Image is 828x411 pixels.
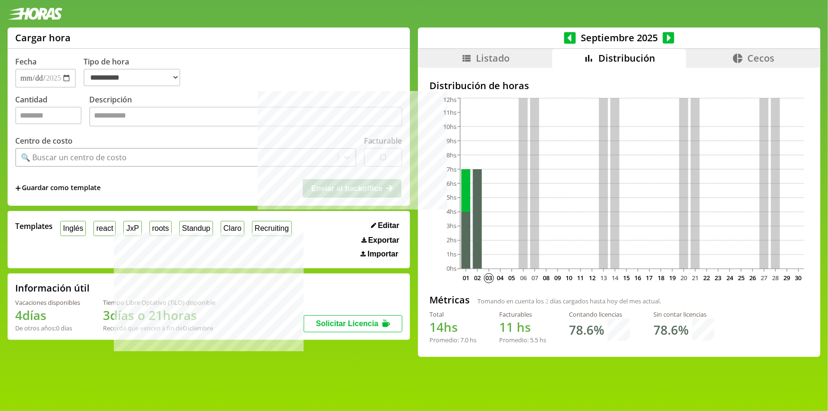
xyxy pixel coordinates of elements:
[179,221,213,236] button: Standup
[15,94,89,129] label: Cantidad
[429,310,476,319] div: Total
[368,221,402,230] button: Editar
[499,319,513,336] span: 11
[566,274,573,282] text: 10
[429,336,476,344] div: Promedio: hs
[486,274,493,282] text: 03
[598,52,655,64] span: Distribución
[429,319,476,336] h1: hs
[447,137,456,145] tspan: 9hs
[669,274,676,282] text: 19
[15,324,80,332] div: De otros años: 0 días
[476,52,510,64] span: Listado
[368,236,400,245] span: Exportar
[658,274,664,282] text: 18
[576,31,663,44] span: Septiembre 2025
[183,324,213,332] b: Diciembre
[123,221,141,236] button: JxP
[569,310,631,319] div: Contando licencias
[463,274,469,282] text: 01
[429,319,444,336] span: 14
[60,221,86,236] button: Inglés
[103,324,215,332] div: Recordá que vencen a fin de
[499,319,546,336] h1: hs
[589,274,595,282] text: 12
[497,274,504,282] text: 04
[447,222,456,230] tspan: 3hs
[84,56,188,88] label: Tipo de hora
[447,193,456,202] tspan: 5hs
[15,31,71,44] h1: Cargar hora
[761,274,768,282] text: 27
[530,336,538,344] span: 5.5
[378,221,399,230] span: Editar
[612,274,619,282] text: 14
[15,56,37,67] label: Fecha
[252,221,292,236] button: Recruiting
[600,274,607,282] text: 13
[89,94,402,129] label: Descripción
[443,95,456,104] tspan: 12hs
[460,336,468,344] span: 7.0
[15,136,73,146] label: Centro de costo
[569,321,604,338] h1: 78.6 %
[447,179,456,188] tspan: 6hs
[447,208,456,216] tspan: 4hs
[646,274,653,282] text: 17
[704,274,710,282] text: 22
[149,221,172,236] button: roots
[93,221,116,236] button: react
[477,297,661,305] span: Tomando en cuenta los días cargados hasta hoy del mes actual.
[750,274,756,282] text: 26
[447,265,456,273] tspan: 0hs
[304,315,402,332] button: Solicitar Licencia
[499,310,546,319] div: Facturables
[520,274,527,282] text: 06
[653,310,715,319] div: Sin contar licencias
[509,274,515,282] text: 05
[368,250,399,258] span: Importar
[715,274,722,282] text: 23
[15,282,90,294] h2: Información útil
[623,274,630,282] text: 15
[316,320,379,328] span: Solicitar Licencia
[15,183,101,193] span: +Guardar como template
[577,274,584,282] text: 11
[8,8,63,20] img: logotipo
[15,307,80,324] h1: 4 días
[447,236,456,245] tspan: 2hs
[738,274,744,282] text: 25
[635,274,642,282] text: 16
[474,274,481,282] text: 02
[364,136,402,146] label: Facturable
[555,274,561,282] text: 09
[359,236,402,245] button: Exportar
[15,221,53,231] span: Templates
[443,122,456,131] tspan: 10hs
[447,250,456,259] tspan: 1hs
[103,307,215,324] h1: 3 días o 21 horas
[447,151,456,159] tspan: 8hs
[531,274,538,282] text: 07
[795,274,802,282] text: 30
[545,297,549,305] span: 2
[429,293,470,306] h2: Métricas
[221,221,244,236] button: Claro
[747,52,774,64] span: Cecos
[89,107,402,127] textarea: Descripción
[21,152,127,163] div: 🔍 Buscar un centro de costo
[543,274,550,282] text: 08
[447,165,456,174] tspan: 7hs
[726,274,734,282] text: 24
[443,108,456,117] tspan: 11hs
[784,274,791,282] text: 29
[772,274,779,282] text: 28
[15,183,21,193] span: +
[15,298,80,307] div: Vacaciones disponibles
[499,336,546,344] div: Promedio: hs
[653,321,688,338] h1: 78.6 %
[681,274,688,282] text: 20
[15,107,82,124] input: Cantidad
[692,274,699,282] text: 21
[429,79,809,92] h2: Distribución de horas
